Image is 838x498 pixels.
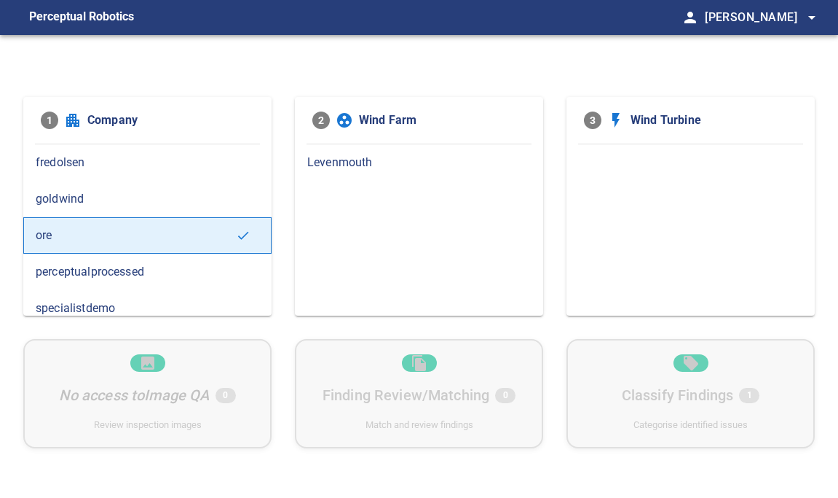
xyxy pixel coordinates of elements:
[36,300,259,317] span: specialistdemo
[23,290,272,327] div: specialistdemo
[359,112,526,129] span: Wind Farm
[295,144,543,181] div: Levenmouth
[36,263,259,281] span: perceptualprocessed
[23,254,272,290] div: perceptualprocessed
[41,112,58,129] span: 1
[705,7,821,28] span: [PERSON_NAME]
[803,9,821,26] span: arrow_drop_down
[36,154,259,171] span: fredolsen
[681,9,699,26] span: person
[631,112,797,129] span: Wind Turbine
[87,112,254,129] span: Company
[307,154,531,171] span: Levenmouth
[36,190,259,208] span: goldwind
[699,3,821,32] button: [PERSON_NAME]
[23,144,272,181] div: fredolsen
[23,181,272,217] div: goldwind
[23,217,272,254] div: ore
[584,112,601,129] span: 3
[29,6,134,29] figcaption: Perceptual Robotics
[312,112,330,129] span: 2
[36,227,236,244] span: ore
